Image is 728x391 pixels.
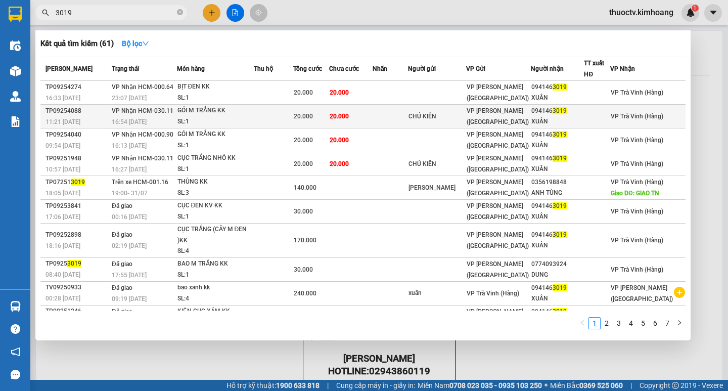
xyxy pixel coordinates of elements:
div: TP09251246 [45,306,109,317]
span: Tổng cước [293,65,322,72]
div: 094146 [531,201,583,211]
div: CHÚ KIÊN [408,159,466,169]
div: 094146 [531,283,583,293]
span: 3019 [553,202,567,209]
span: Đã giao [112,202,132,209]
span: 170.000 [294,237,316,244]
div: SL: 1 [177,93,253,104]
span: VP [PERSON_NAME] ([GEOGRAPHIC_DATA]) [4,34,102,53]
div: ANH TÙNG [531,188,583,198]
span: Đã giao [112,231,132,238]
div: SL: 1 [177,211,253,223]
span: 09:19 [DATE] [112,295,147,302]
div: SL: 1 [177,116,253,127]
span: TT xuất HĐ [584,60,604,78]
div: THÙNG KK [177,177,253,188]
span: 20.000 [294,137,313,144]
strong: BIÊN NHẬN GỬI HÀNG [34,6,117,15]
span: Giao DĐ: GIAO TN [611,190,659,197]
span: Trạng thái [112,65,139,72]
div: XUÂN [531,164,583,175]
div: TP07251 [45,177,109,188]
span: Thu hộ [254,65,273,72]
li: 1 [588,317,601,329]
a: 6 [650,318,661,329]
span: 16:33 [DATE] [45,95,80,102]
p: NHẬN: [4,34,148,53]
span: Chưa cước [329,65,359,72]
span: VP [PERSON_NAME] ([GEOGRAPHIC_DATA]) [467,107,529,125]
div: XUÂN [531,211,583,222]
span: 00:16 [DATE] [112,213,147,221]
li: 6 [649,317,661,329]
img: warehouse-icon [10,91,21,102]
span: 0969595672 - [4,55,93,64]
div: GÓI M TRẮNG KK [177,105,253,116]
span: search [42,9,49,16]
span: Đã giao [112,260,132,268]
span: 20.000 [294,160,313,167]
div: 094146 [531,153,583,164]
strong: Bộ lọc [122,39,149,48]
span: VP [PERSON_NAME] ([GEOGRAPHIC_DATA]) [467,231,529,249]
span: 23:07 [DATE] [112,95,147,102]
li: 5 [637,317,649,329]
span: VP [PERSON_NAME] ([GEOGRAPHIC_DATA]) [611,284,673,302]
span: 20.000 [294,113,313,120]
a: 2 [601,318,612,329]
div: bao xanh kk [177,282,253,293]
div: SL: 3 [177,188,253,199]
a: 1 [589,318,600,329]
span: 3019 [67,260,81,267]
span: VP Trà Vinh (Hàng) [611,113,663,120]
span: Người nhận [531,65,564,72]
div: TP09253841 [45,201,109,211]
div: KIỆN CỤC XÁM KK [177,306,253,317]
span: VP [PERSON_NAME] ([GEOGRAPHIC_DATA]) [467,83,529,102]
div: SL: 4 [177,293,253,305]
div: TP09254040 [45,129,109,140]
span: 10:57 [DATE] [45,166,80,173]
span: anh cường [54,55,93,64]
span: 17:06 [DATE] [45,213,80,221]
span: VP Trà Vinh (Hàng) [467,290,519,297]
span: notification [11,347,20,357]
span: 00:28 [DATE] [45,295,80,302]
img: logo-vxr [9,7,22,22]
span: 30.000 [294,208,313,215]
span: GIAO: [4,66,24,75]
span: VP Nhận [610,65,635,72]
span: 18:16 [DATE] [45,242,80,249]
a: 3 [613,318,624,329]
span: 3019 [553,155,567,162]
div: 094146 [531,129,583,140]
div: SL: 1 [177,270,253,281]
div: [PERSON_NAME] [408,183,466,193]
a: 7 [662,318,673,329]
div: DUNG [531,270,583,280]
span: 30.000 [294,266,313,273]
span: VP Trà Vinh (Hàng) [611,179,663,186]
span: VP Nhận HCM-000.64 [112,83,173,91]
span: VP Trà Vinh (Hàng) [611,266,663,273]
span: 16:27 [DATE] [112,166,147,173]
span: Đã giao [112,308,132,315]
span: VP Nhận HCM-000.90 [112,131,173,138]
div: TP09254088 [45,106,109,116]
div: XUÂN [531,140,583,151]
span: VP [PERSON_NAME] (Hàng) - [21,20,142,29]
span: 3019 [553,308,567,315]
button: Bộ lọcdown [114,35,157,52]
div: 094146 [531,106,583,116]
span: Món hàng [177,65,205,72]
div: BỊT ĐEN KK [177,81,253,93]
span: 3019 [71,179,85,186]
button: left [576,317,588,329]
div: CHÚ KIÊN [408,111,466,122]
div: TP0925 [45,258,109,269]
div: TV09250933 [45,282,109,293]
li: Next Page [673,317,686,329]
span: 11:21 [DATE] [45,118,80,125]
span: down [142,40,149,47]
li: 2 [601,317,613,329]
